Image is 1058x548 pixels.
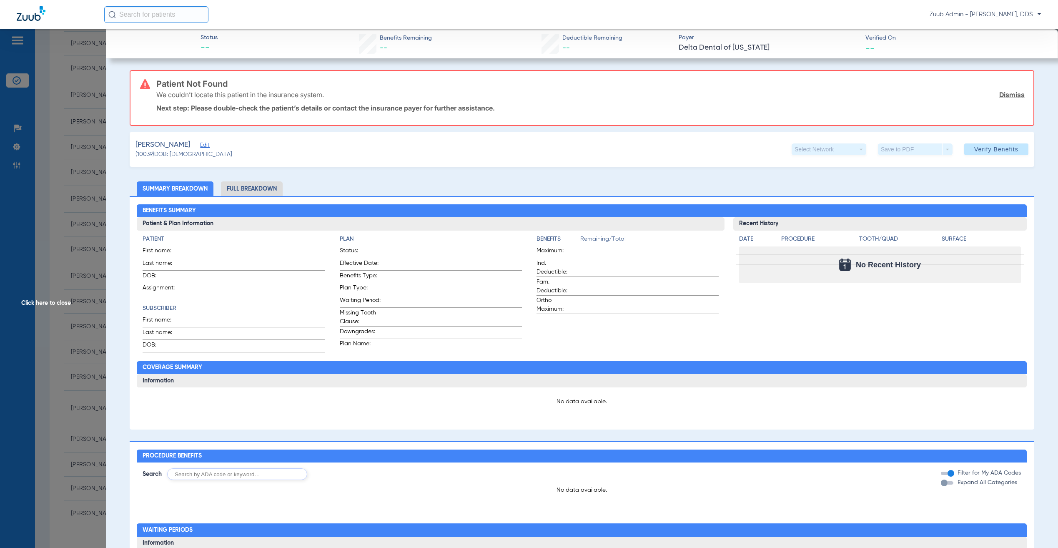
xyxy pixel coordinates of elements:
[340,259,381,270] span: Effective Date:
[537,278,577,295] span: Fam. Deductible:
[135,150,232,159] span: (10039) DOB: [DEMOGRAPHIC_DATA]
[537,246,577,258] span: Maximum:
[974,146,1018,153] span: Verify Benefits
[781,235,857,246] app-breakdown-title: Procedure
[781,235,857,244] h4: Procedure
[200,142,208,150] span: Edit
[679,43,858,53] span: Delta Dental of [US_STATE]
[340,284,381,295] span: Plan Type:
[135,140,190,150] span: [PERSON_NAME]
[143,284,183,295] span: Assignment:
[143,235,325,244] h4: Patient
[143,341,183,352] span: DOB:
[17,6,45,21] img: Zuub Logo
[143,246,183,258] span: First name:
[942,235,1021,246] app-breakdown-title: Surface
[137,361,1027,375] h2: Coverage Summary
[865,43,875,52] span: --
[340,339,381,351] span: Plan Name:
[958,480,1017,485] span: Expand All Categories
[733,217,1027,231] h3: Recent History
[137,486,1027,494] p: No data available.
[156,90,324,99] p: We couldn’t locate this patient in the insurance system.
[201,43,218,54] span: --
[1016,508,1058,548] iframe: Chat Widget
[221,181,283,196] li: Full Breakdown
[562,44,570,52] span: --
[964,143,1028,155] button: Verify Benefits
[679,33,858,42] span: Payer
[380,44,387,52] span: --
[108,11,116,18] img: Search Icon
[143,271,183,283] span: DOB:
[839,259,851,271] img: Calendar
[537,235,580,246] app-breakdown-title: Benefits
[143,397,1021,406] p: No data available.
[201,33,218,42] span: Status
[156,104,1025,112] p: Next step: Please double-check the patient’s details or contact the insurance payer for further a...
[156,80,1025,88] h3: Patient Not Found
[956,469,1021,478] label: Filter for My ADA Codes
[143,259,183,270] span: Last name:
[143,304,325,313] h4: Subscriber
[137,450,1027,463] h2: Procedure Benefits
[340,271,381,283] span: Benefits Type:
[140,79,150,89] img: error-icon
[340,309,381,326] span: Missing Tooth Clause:
[739,235,774,246] app-breakdown-title: Date
[137,374,1027,387] h3: Information
[143,316,183,327] span: First name:
[340,296,381,307] span: Waiting Period:
[999,90,1025,99] a: Dismiss
[380,34,432,43] span: Benefits Remaining
[942,235,1021,244] h4: Surface
[137,217,724,231] h3: Patient & Plan Information
[930,10,1041,19] span: Zuub Admin - [PERSON_NAME], DDS
[143,328,183,339] span: Last name:
[856,261,921,269] span: No Recent History
[143,470,162,478] span: Search
[739,235,774,244] h4: Date
[340,246,381,258] span: Status:
[537,259,577,277] span: Ind. Deductible:
[137,181,213,196] li: Summary Breakdown
[537,296,577,314] span: Ortho Maximum:
[137,523,1027,537] h2: Waiting Periods
[865,34,1045,43] span: Verified On
[137,204,1027,218] h2: Benefits Summary
[104,6,208,23] input: Search for patients
[340,235,522,244] h4: Plan
[859,235,939,244] h4: Tooth/Quad
[859,235,939,246] app-breakdown-title: Tooth/Quad
[562,34,622,43] span: Deductible Remaining
[580,235,719,246] span: Remaining/Total
[340,327,381,339] span: Downgrades:
[167,468,307,480] input: Search by ADA code or keyword…
[537,235,580,244] h4: Benefits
